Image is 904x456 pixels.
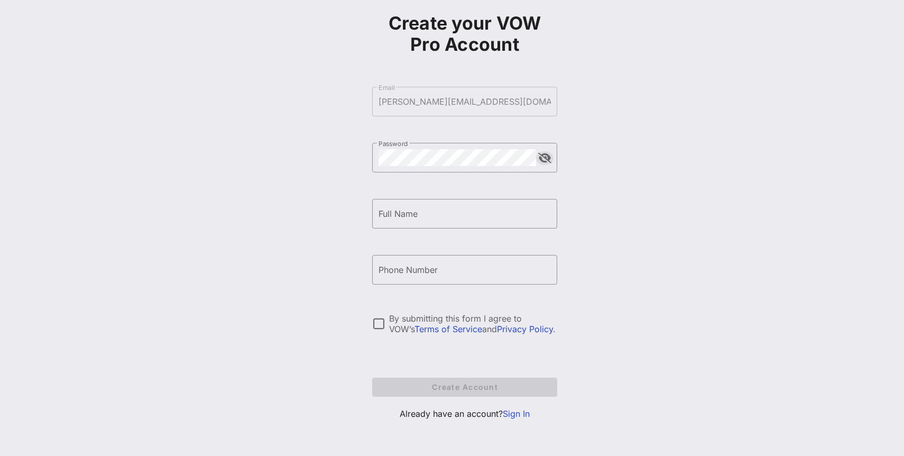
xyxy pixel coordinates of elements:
a: Sign In [503,408,530,419]
a: Privacy Policy [497,324,553,334]
p: Already have an account? [372,407,557,420]
label: Email [379,84,395,92]
h1: Create your VOW Pro Account [372,13,557,55]
button: append icon [538,153,551,163]
label: Password [379,140,408,148]
a: Terms of Service [414,324,482,334]
div: By submitting this form I agree to VOW’s and . [389,313,557,334]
